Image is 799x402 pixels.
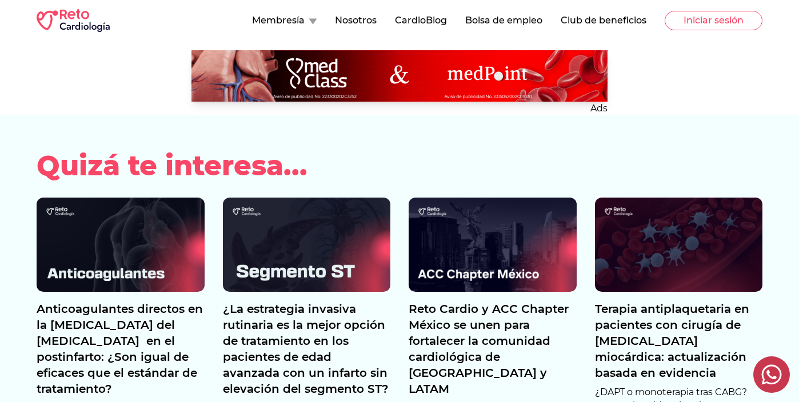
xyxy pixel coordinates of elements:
[465,14,542,27] button: Bolsa de empleo
[409,301,577,401] a: Reto Cardio y ACC Chapter México se unen para fortalecer la comunidad cardiológica de [GEOGRAPHIC...
[252,14,317,27] button: Membresía
[37,152,762,179] h2: Quizá te interesa...
[595,301,763,385] a: Terapia antiplaquetaria en pacientes con cirugía de [MEDICAL_DATA] miocárdica: actualización basa...
[395,14,447,27] button: CardioBlog
[335,14,377,27] button: Nosotros
[37,9,110,32] img: RETO Cardio Logo
[37,198,205,292] img: Anticoagulantes directos en la trombosis del ventrículo izquierdo en el postinfarto: ¿Son igual d...
[191,50,608,102] img: Ad - web | blog-post | banner | silanes medclass | 2025-09-15 | 1
[665,11,762,30] button: Iniciar sesión
[595,198,763,292] img: Terapia antiplaquetaria en pacientes con cirugía de revascularización miocárdica: actualización b...
[223,198,391,292] img: ¿La estrategia invasiva rutinaria es la mejor opción de tratamiento en los pacientes de edad avan...
[37,301,205,397] p: Anticoagulantes directos en la [MEDICAL_DATA] del [MEDICAL_DATA] en el postinfarto: ¿Son igual de...
[595,301,763,381] p: Terapia antiplaquetaria en pacientes con cirugía de [MEDICAL_DATA] miocárdica: actualización basa...
[37,301,205,401] a: Anticoagulantes directos en la [MEDICAL_DATA] del [MEDICAL_DATA] en el postinfarto: ¿Son igual de...
[561,14,646,27] button: Club de beneficios
[191,102,608,115] p: Ads
[409,198,577,292] img: Reto Cardio y ACC Chapter México se unen para fortalecer la comunidad cardiológica de México y LATAM
[223,301,391,401] a: ¿La estrategia invasiva rutinaria es la mejor opción de tratamiento en los pacientes de edad avan...
[409,301,577,397] p: Reto Cardio y ACC Chapter México se unen para fortalecer la comunidad cardiológica de [GEOGRAPHIC...
[223,301,391,397] p: ¿La estrategia invasiva rutinaria es la mejor opción de tratamiento en los pacientes de edad avan...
